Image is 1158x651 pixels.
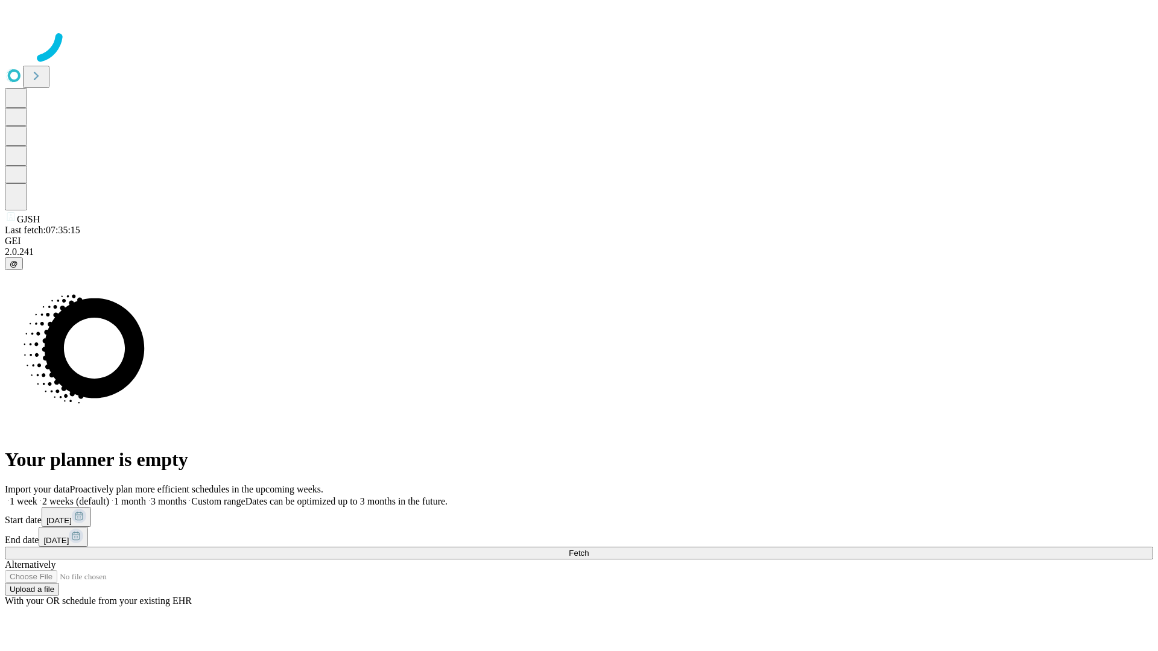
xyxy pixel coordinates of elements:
[5,559,55,570] span: Alternatively
[5,247,1153,257] div: 2.0.241
[10,496,37,506] span: 1 week
[42,496,109,506] span: 2 weeks (default)
[5,448,1153,471] h1: Your planner is empty
[5,257,23,270] button: @
[43,536,69,545] span: [DATE]
[42,507,91,527] button: [DATE]
[5,596,192,606] span: With your OR schedule from your existing EHR
[39,527,88,547] button: [DATE]
[151,496,186,506] span: 3 months
[5,583,59,596] button: Upload a file
[70,484,323,494] span: Proactively plan more efficient schedules in the upcoming weeks.
[5,236,1153,247] div: GEI
[5,507,1153,527] div: Start date
[46,516,72,525] span: [DATE]
[5,225,80,235] span: Last fetch: 07:35:15
[191,496,245,506] span: Custom range
[5,484,70,494] span: Import your data
[17,214,40,224] span: GJSH
[10,259,18,268] span: @
[114,496,146,506] span: 1 month
[569,549,589,558] span: Fetch
[5,547,1153,559] button: Fetch
[245,496,448,506] span: Dates can be optimized up to 3 months in the future.
[5,527,1153,547] div: End date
